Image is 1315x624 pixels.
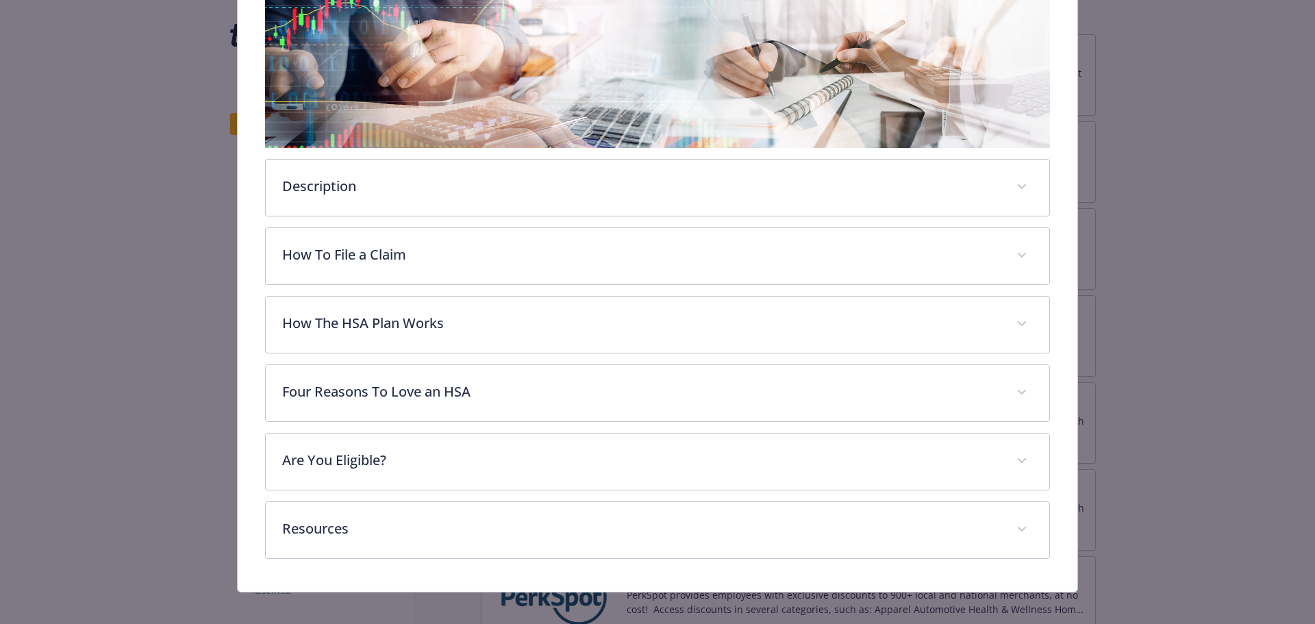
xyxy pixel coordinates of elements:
p: How The HSA Plan Works [282,313,1001,334]
p: Are You Eligible? [282,450,1001,471]
p: How To File a Claim [282,245,1001,265]
p: Description [282,176,1001,197]
div: How To File a Claim [266,228,1050,284]
div: How The HSA Plan Works [266,297,1050,353]
div: Resources [266,502,1050,558]
p: Four Reasons To Love an HSA [282,382,1001,402]
div: Description [266,160,1050,216]
div: Are You Eligible? [266,434,1050,490]
div: Four Reasons To Love an HSA [266,365,1050,421]
p: Resources [282,519,1001,539]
